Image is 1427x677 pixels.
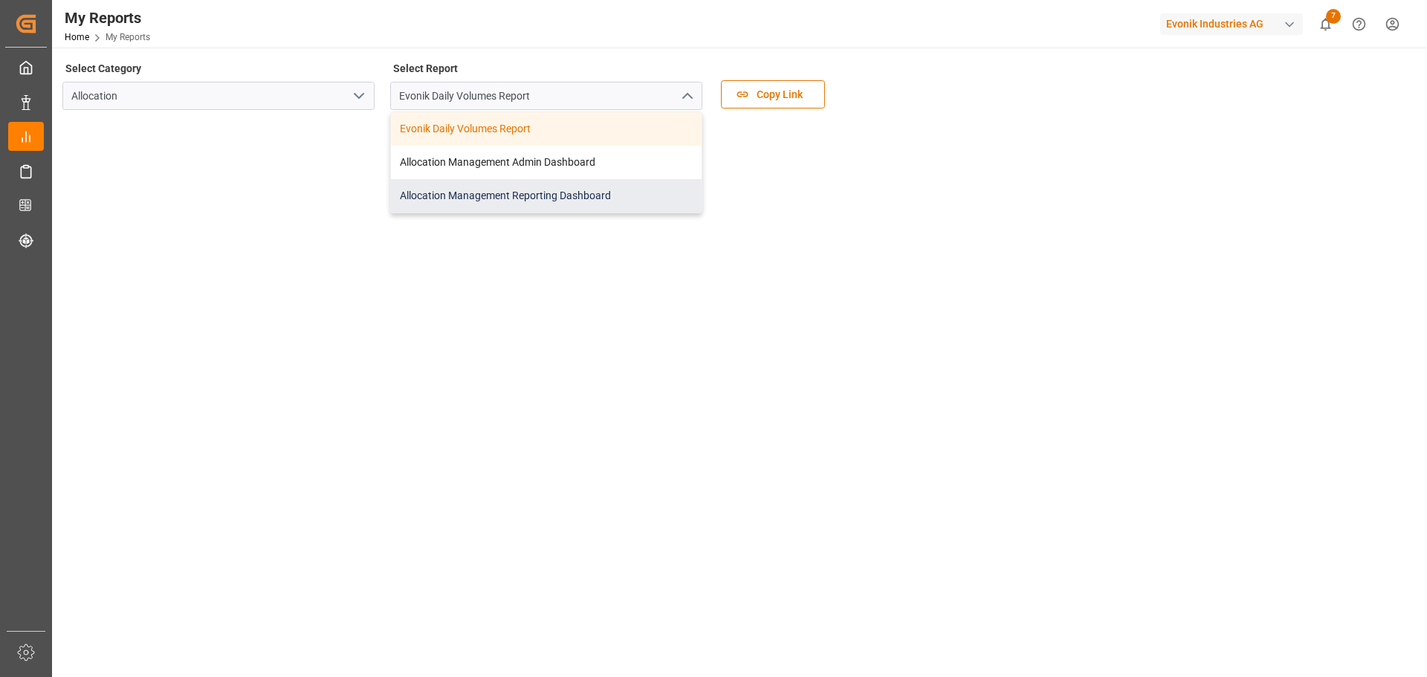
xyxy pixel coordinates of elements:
[1342,7,1376,41] button: Help Center
[391,179,702,213] div: Allocation Management Reporting Dashboard
[1309,7,1342,41] button: show 7 new notifications
[1160,13,1303,35] div: Evonik Industries AG
[390,58,460,79] label: Select Report
[721,80,825,108] button: Copy Link
[65,32,89,42] a: Home
[390,82,702,110] input: Type to search/select
[62,58,143,79] label: Select Category
[347,85,369,108] button: open menu
[391,112,702,146] div: Evonik Daily Volumes Report
[1326,9,1341,24] span: 7
[62,82,375,110] input: Type to search/select
[675,85,697,108] button: close menu
[391,146,702,179] div: Allocation Management Admin Dashboard
[749,87,810,103] span: Copy Link
[65,7,150,29] div: My Reports
[1160,10,1309,38] button: Evonik Industries AG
